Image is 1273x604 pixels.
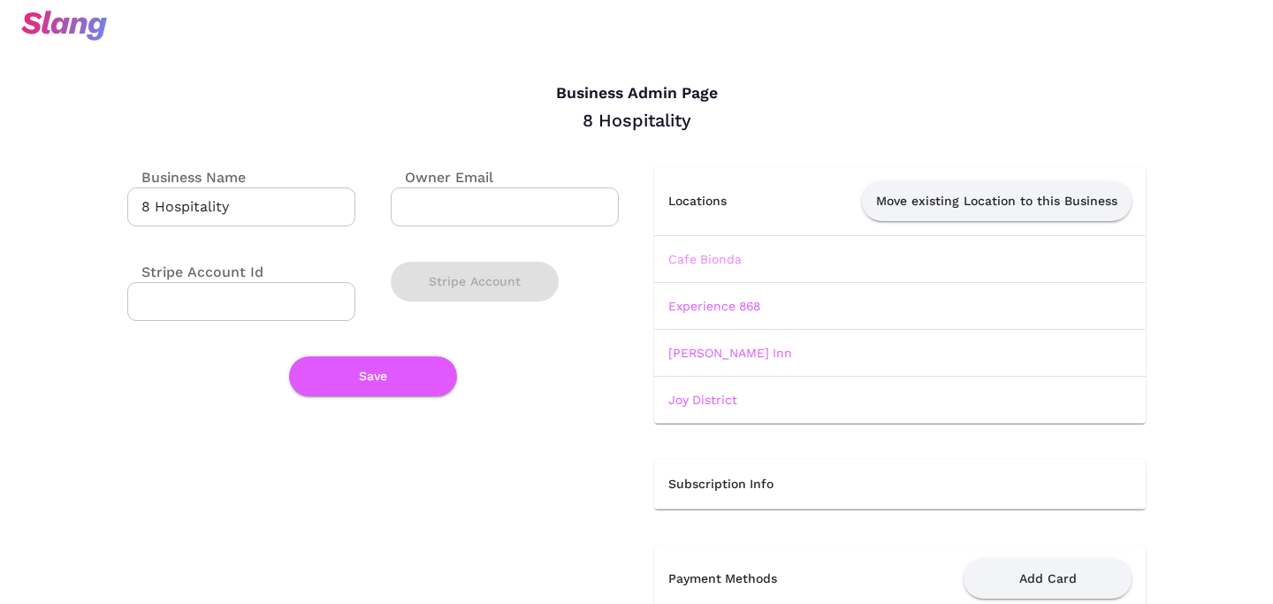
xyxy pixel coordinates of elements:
a: Experience 868 [668,299,760,313]
button: Add Card [964,559,1132,599]
label: Business Name [127,167,246,187]
button: Save [289,356,457,396]
button: Move existing Location to this Business [862,181,1132,221]
label: Owner Email [391,167,493,187]
a: Cafe Bionda [668,252,742,266]
h4: Business Admin Page [127,84,1146,103]
a: Stripe Account [391,274,559,287]
a: [PERSON_NAME] Inn [668,346,792,360]
img: svg+xml;base64,PHN2ZyB3aWR0aD0iOTciIGhlaWdodD0iMzQiIHZpZXdCb3g9IjAgMCA5NyAzNCIgZmlsbD0ibm9uZSIgeG... [21,11,107,41]
th: Locations [654,167,765,236]
label: Stripe Account Id [127,262,263,282]
div: 8 Hospitality [127,109,1146,132]
a: Add Card [964,570,1132,585]
a: Joy District [668,393,737,407]
th: Subscription Info [654,459,1146,509]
